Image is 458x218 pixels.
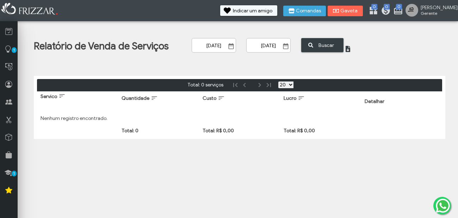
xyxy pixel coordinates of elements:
[37,111,442,126] td: Nenhum registro encontrado.
[233,8,272,13] span: Indicar um amigo
[314,40,339,51] span: Buscar
[283,6,326,16] button: Comandas
[199,126,280,136] td: Total: R$ 0,00
[118,91,199,111] th: Quantidade: activate to sort column ascending
[122,95,149,101] span: Quantidade
[185,81,225,89] span: Total: 0 serviços
[280,91,361,111] th: Lucro: activate to sort column ascending
[434,197,451,214] img: whatsapp.png
[41,93,57,99] span: Servico
[199,91,280,111] th: Custo: activate to sort column ascending
[301,38,343,52] button: Buscar
[328,6,363,16] button: Gaveta
[421,11,452,16] span: Gerente
[246,38,291,53] input: Data Final
[421,5,452,11] span: [PERSON_NAME]
[118,126,199,136] td: Total: 0
[361,91,442,111] th: Detalhar
[284,95,296,101] span: Lucro
[384,4,390,10] span: 0
[281,43,291,50] button: Show Calendar
[12,47,17,53] span: 1
[393,6,400,17] a: 0
[344,38,360,54] button: ui-button
[406,4,454,18] a: [PERSON_NAME] Gerente
[203,95,216,101] span: Custo
[34,40,169,52] h1: Relatório de Venda de Serviços
[381,6,388,17] a: 0
[220,5,277,16] button: Indicar um amigo
[37,91,118,111] th: Servico: activate to sort column ascending
[365,98,384,104] span: Detalhar
[340,8,358,13] span: Gaveta
[37,79,442,91] div: Paginação
[12,171,17,176] span: 1
[349,41,355,52] span: ui-button
[226,43,236,50] button: Show Calendar
[396,4,402,10] span: 0
[371,4,377,10] span: 0
[369,6,376,17] a: 0
[280,126,361,136] td: Total: R$ 0,00
[192,38,236,53] input: Data Inicial
[296,8,321,13] span: Comandas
